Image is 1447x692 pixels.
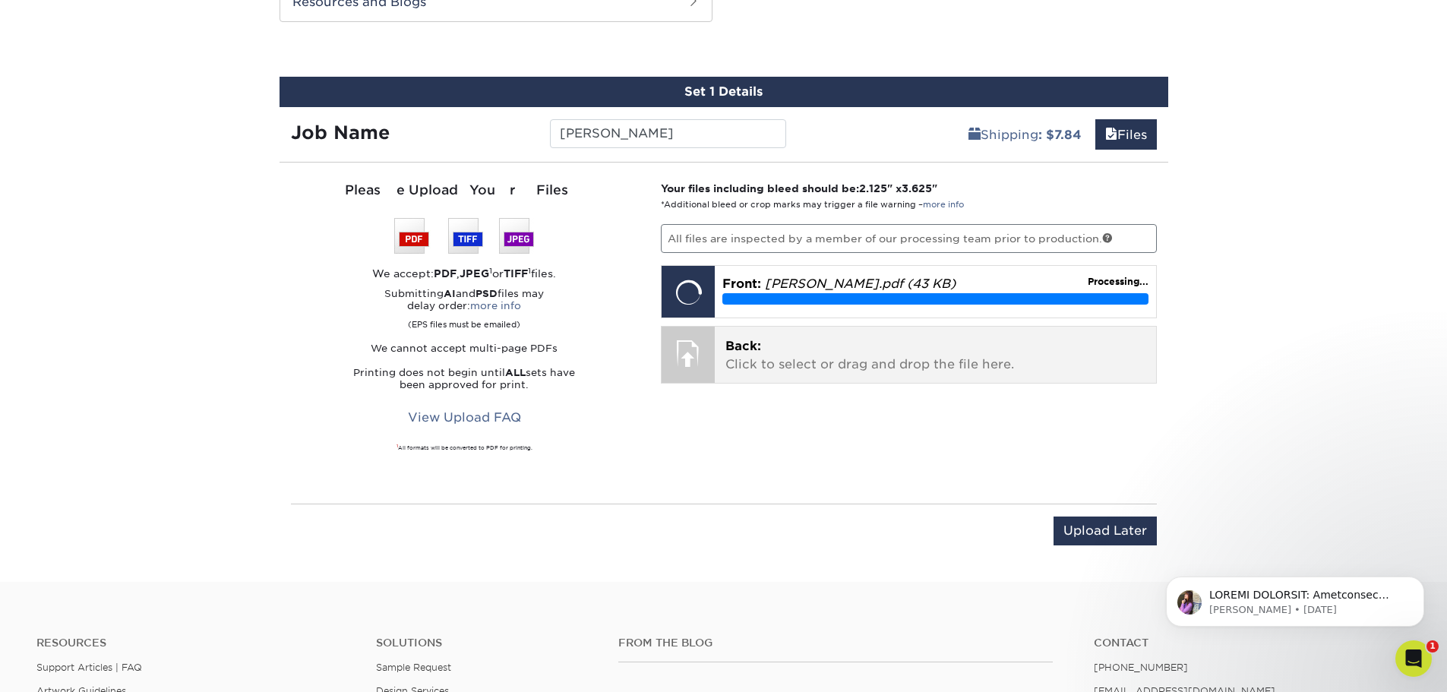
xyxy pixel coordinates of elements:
[550,119,786,148] input: Enter a job name
[1426,640,1439,653] span: 1
[859,182,887,194] span: 2.125
[408,312,520,330] small: (EPS files must be emailed)
[291,343,639,355] p: We cannot accept multi-page PDFs
[475,288,498,299] strong: PSD
[902,182,932,194] span: 3.625
[1094,637,1411,649] a: Contact
[394,218,534,254] img: We accept: PSD, TIFF, or JPEG (JPG)
[291,444,639,452] div: All formats will be converted to PDF for printing.
[376,662,451,673] a: Sample Request
[291,288,639,330] p: Submitting and files may delay order:
[504,267,528,280] strong: TIFF
[959,119,1092,150] a: Shipping: $7.84
[725,337,1145,374] p: Click to select or drag and drop the file here.
[291,266,639,281] div: We accept: , or files.
[968,128,981,142] span: shipping
[765,276,956,291] em: [PERSON_NAME].pdf (43 KB)
[1105,128,1117,142] span: files
[1095,119,1157,150] a: Files
[505,367,526,378] strong: ALL
[1054,517,1157,545] input: Upload Later
[1395,640,1432,677] iframe: Intercom live chat
[280,77,1168,107] div: Set 1 Details
[397,444,398,448] sup: 1
[725,339,761,353] span: Back:
[1143,545,1447,651] iframe: Intercom notifications message
[434,267,457,280] strong: PDF
[618,637,1053,649] h4: From the Blog
[376,637,596,649] h4: Solutions
[661,182,937,194] strong: Your files including bleed should be: " x "
[398,403,531,432] a: View Upload FAQ
[1038,128,1082,142] b: : $7.84
[722,276,761,291] span: Front:
[1094,662,1188,673] a: [PHONE_NUMBER]
[661,200,964,210] small: *Additional bleed or crop marks may trigger a file warning –
[923,200,964,210] a: more info
[36,637,353,649] h4: Resources
[528,266,531,275] sup: 1
[291,367,639,391] p: Printing does not begin until sets have been approved for print.
[444,288,456,299] strong: AI
[291,181,639,201] div: Please Upload Your Files
[291,122,390,144] strong: Job Name
[470,300,521,311] a: more info
[661,224,1157,253] p: All files are inspected by a member of our processing team prior to production.
[489,266,492,275] sup: 1
[460,267,489,280] strong: JPEG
